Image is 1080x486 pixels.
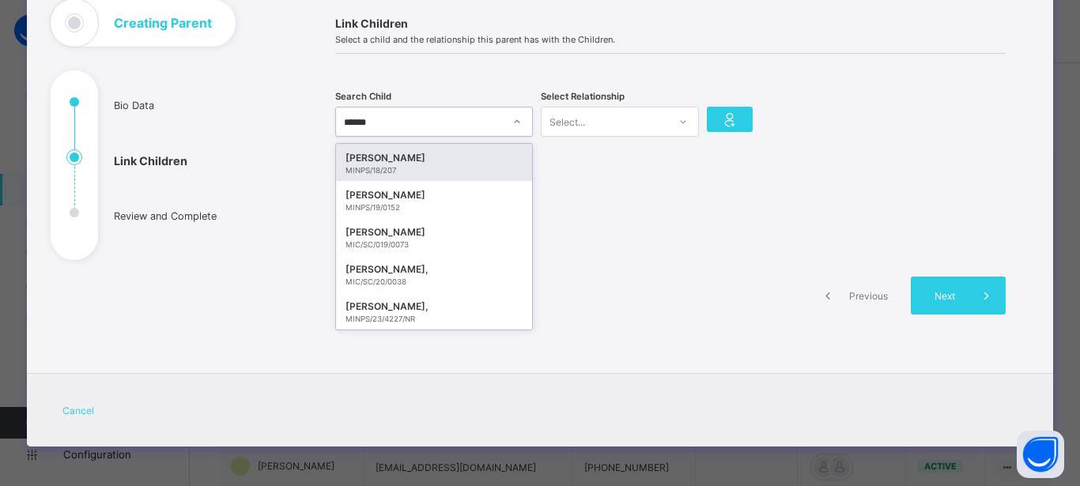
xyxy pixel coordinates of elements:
div: [PERSON_NAME] [346,224,523,240]
div: [PERSON_NAME], [346,262,523,277]
span: Cancel [62,405,94,416]
span: Previous [847,290,890,302]
div: MIC/SC/019/0073 [346,240,523,249]
span: Link Children [335,17,1006,30]
h1: Creating Parent [114,17,212,29]
div: [PERSON_NAME] [346,187,523,203]
span: Select a child and the relationship this parent has with the Children. [335,34,1006,45]
span: Next [923,290,968,302]
div: MINPS/23/4227/NR [346,315,523,323]
div: [PERSON_NAME], [346,299,523,315]
div: Select... [549,107,585,137]
div: MINPS/18/207 [346,166,523,175]
span: Select Relationship [541,91,625,102]
div: MINPS/19/0152 [346,203,523,212]
div: [PERSON_NAME] [346,150,523,166]
span: Search Child [335,91,391,102]
div: MIC/SC/20/0038 [346,277,523,286]
button: Open asap [1017,431,1064,478]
